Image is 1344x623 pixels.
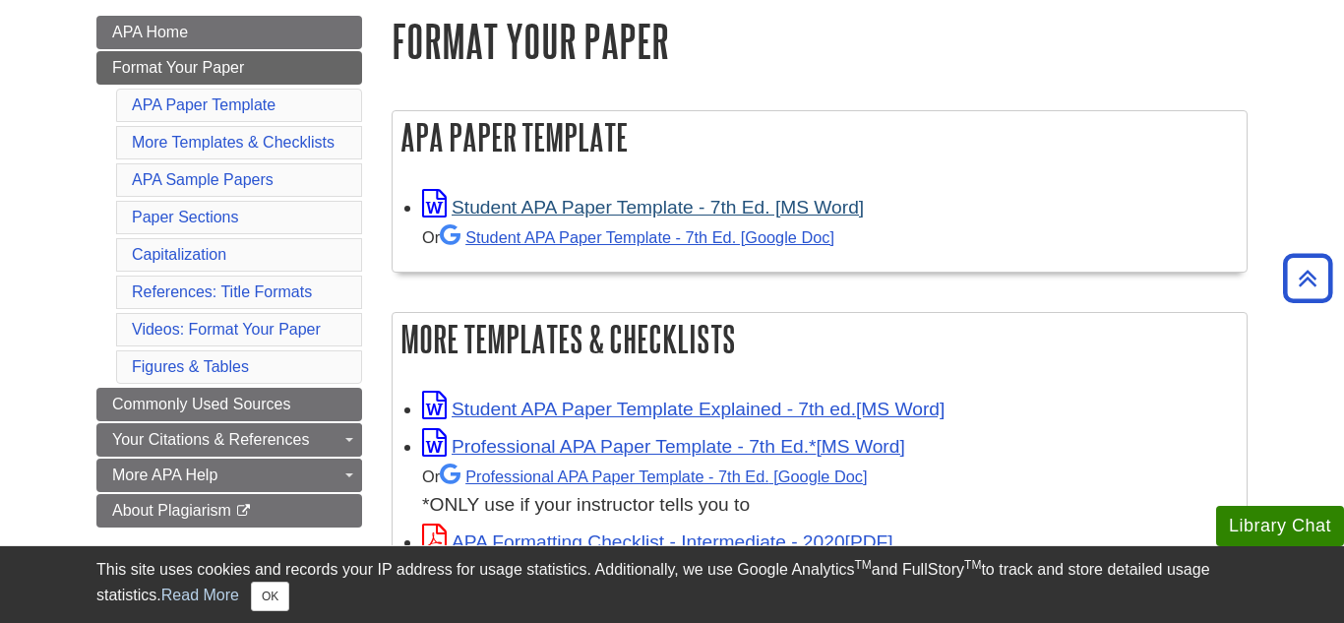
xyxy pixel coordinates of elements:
a: APA Sample Papers [132,171,274,188]
a: References: Title Formats [132,283,312,300]
a: Videos: Format Your Paper [132,321,321,338]
sup: TM [964,558,981,572]
i: This link opens in a new window [235,505,252,518]
a: About Plagiarism [96,494,362,528]
h2: APA Paper Template [393,111,1247,163]
div: *ONLY use if your instructor tells you to [422,462,1237,520]
sup: TM [854,558,871,572]
span: About Plagiarism [112,502,231,519]
h2: More Templates & Checklists [393,313,1247,365]
h1: Format Your Paper [392,16,1248,66]
small: Or [422,467,867,485]
a: Link opens in new window [422,197,864,218]
a: APA Paper Template [132,96,275,113]
a: Link opens in new window [422,399,945,419]
small: Or [422,228,834,246]
a: Capitalization [132,246,226,263]
a: Your Citations & References [96,423,362,457]
a: Link opens in new window [422,531,893,552]
button: Library Chat [1216,506,1344,546]
a: Student APA Paper Template - 7th Ed. [Google Doc] [440,228,834,246]
span: Your Citations & References [112,431,309,448]
a: More APA Help [96,459,362,492]
a: Paper Sections [132,209,239,225]
a: Commonly Used Sources [96,388,362,421]
a: Link opens in new window [422,436,905,457]
span: APA Home [112,24,188,40]
span: Format Your Paper [112,59,244,76]
span: Commonly Used Sources [112,396,290,412]
a: APA Home [96,16,362,49]
button: Close [251,582,289,611]
a: Back to Top [1276,265,1339,291]
a: Figures & Tables [132,358,249,375]
div: This site uses cookies and records your IP address for usage statistics. Additionally, we use Goo... [96,558,1248,611]
div: Guide Page Menu [96,16,362,528]
a: Professional APA Paper Template - 7th Ed. [440,467,867,485]
a: Read More [161,587,239,603]
a: More Templates & Checklists [132,134,335,151]
span: More APA Help [112,467,217,483]
a: Format Your Paper [96,51,362,85]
